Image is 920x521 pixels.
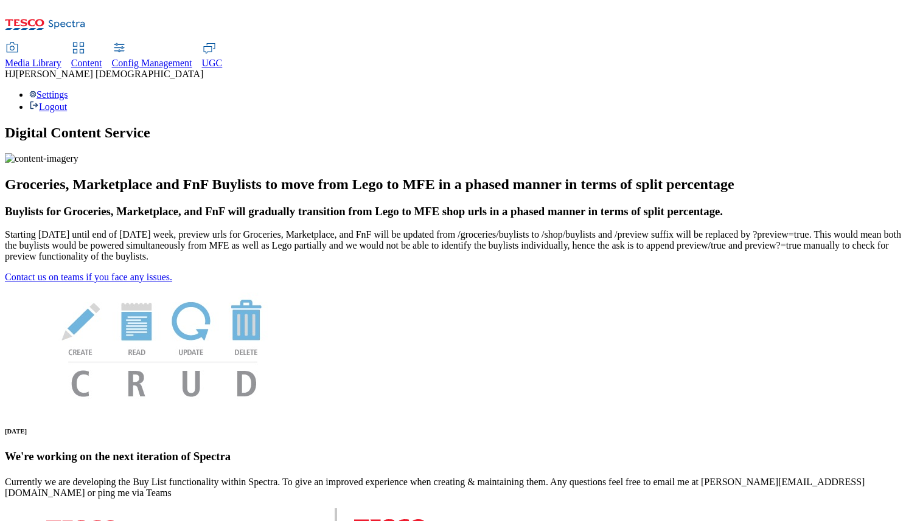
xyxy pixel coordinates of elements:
[5,153,78,164] img: content-imagery
[5,272,172,282] a: Contact us on teams if you face any issues.
[202,43,223,69] a: UGC
[5,58,61,68] span: Media Library
[5,205,915,218] h3: Buylists for Groceries, Marketplace, and FnF will gradually transition from Lego to MFE shop urls...
[29,102,67,112] a: Logout
[5,69,16,79] span: HJ
[29,89,68,100] a: Settings
[112,43,192,69] a: Config Management
[202,58,223,68] span: UGC
[5,176,915,193] h2: Groceries, Marketplace and FnF Buylists to move from Lego to MFE in a phased manner in terms of s...
[5,450,915,463] h3: We're working on the next iteration of Spectra
[5,283,321,410] img: News Image
[71,58,102,68] span: Content
[5,43,61,69] a: Media Library
[5,229,915,262] p: Starting [DATE] until end of [DATE] week, preview urls for Groceries, Marketplace, and FnF will b...
[5,477,915,499] p: Currently we are developing the Buy List functionality within Spectra. To give an improved experi...
[5,125,915,141] h1: Digital Content Service
[16,69,204,79] span: [PERSON_NAME] [DEMOGRAPHIC_DATA]
[71,43,102,69] a: Content
[112,58,192,68] span: Config Management
[5,427,915,435] h6: [DATE]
